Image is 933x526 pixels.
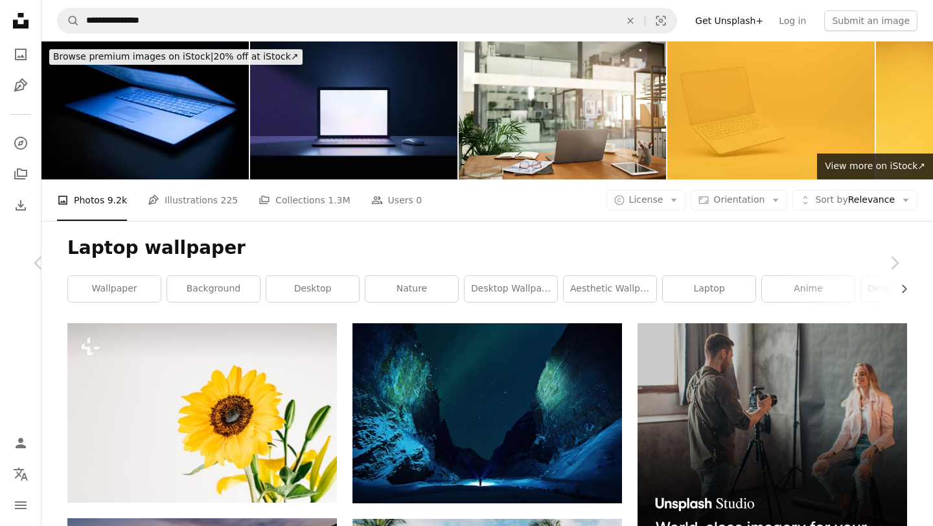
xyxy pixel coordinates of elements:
button: Language [8,461,34,487]
a: Illustrations 225 [148,179,238,221]
h1: Laptop wallpaper [67,236,907,260]
a: desktop [266,276,359,302]
a: wallpaper [68,276,161,302]
span: View more on iStock ↗ [825,161,925,171]
img: An organised workspace leads to more productivity [459,41,666,179]
form: Find visuals sitewide [57,8,677,34]
div: 20% off at iStock ↗ [49,49,303,65]
span: License [629,194,663,205]
a: Log in [771,10,814,31]
button: Menu [8,492,34,518]
span: Browse premium images on iStock | [53,51,213,62]
button: Search Unsplash [58,8,80,33]
span: 0 [416,193,422,207]
a: Download History [8,192,34,218]
img: a yellow sunflower in a clear vase [67,323,337,503]
span: Sort by [815,194,847,205]
button: Visual search [645,8,676,33]
img: northern lights [352,323,622,503]
img: Technology Series [41,41,249,179]
a: nature [365,276,458,302]
span: 225 [221,193,238,207]
a: Photos [8,41,34,67]
button: Orientation [691,190,787,211]
a: Users 0 [371,179,422,221]
button: License [606,190,686,211]
a: desktop wallpaper [465,276,557,302]
a: a yellow sunflower in a clear vase [67,407,337,418]
button: Sort byRelevance [792,190,917,211]
button: Submit an image [824,10,917,31]
a: laptop [663,276,755,302]
a: Log in / Sign up [8,430,34,456]
span: Orientation [713,194,765,205]
span: 1.3M [328,193,350,207]
a: Next [855,201,933,325]
img: Laptop with Empty Screen, Minimal Technology Concept, Yellow Background [667,41,875,179]
a: Explore [8,130,34,156]
a: Get Unsplash+ [687,10,771,31]
button: Clear [616,8,645,33]
span: Relevance [815,194,895,207]
a: Collections [8,161,34,187]
img: 3D rendering illustration. Laptop computer with blank screen and color keyboard place table in th... [250,41,457,179]
a: northern lights [352,407,622,419]
a: Browse premium images on iStock|20% off at iStock↗ [41,41,310,73]
a: anime [762,276,855,302]
a: Illustrations [8,73,34,98]
a: aesthetic wallpaper [564,276,656,302]
a: View more on iStock↗ [817,154,933,179]
a: Collections 1.3M [259,179,350,221]
a: background [167,276,260,302]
